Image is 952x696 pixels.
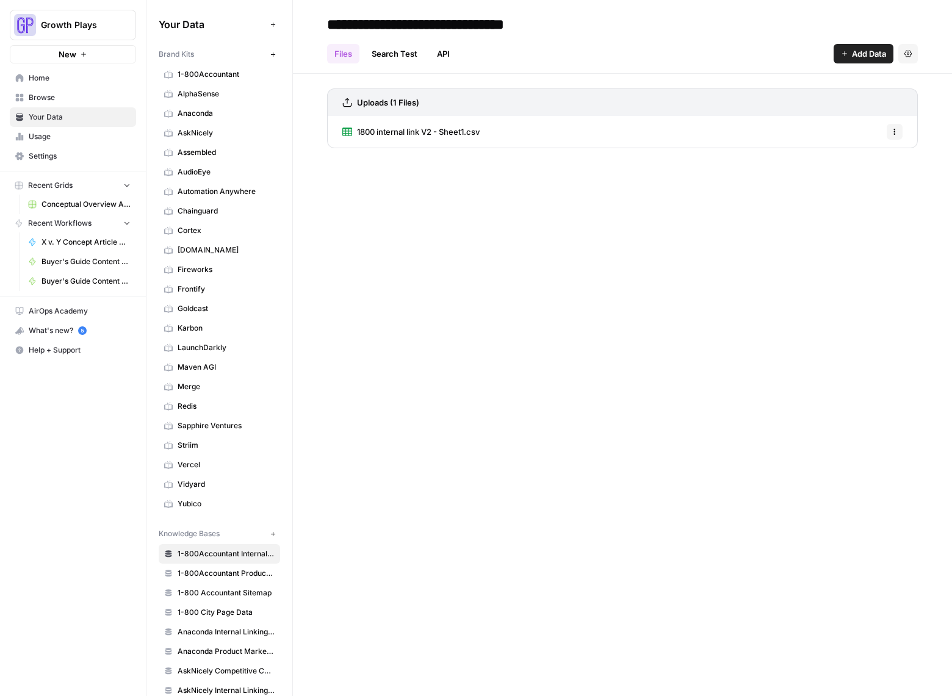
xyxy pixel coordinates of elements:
a: Buyer's Guide Content Workflow - Gemini/[PERSON_NAME] Version [23,252,136,271]
span: 1-800 City Page Data [178,607,275,618]
span: Settings [29,151,131,162]
span: Chainguard [178,206,275,217]
span: Automation Anywhere [178,186,275,197]
span: New [59,48,76,60]
span: 1-800Accountant Internal Linking [178,548,275,559]
span: 1-800Accountant [178,69,275,80]
a: X v. Y Concept Article Generator [23,232,136,252]
a: 5 [78,326,87,335]
a: Buyer's Guide Content Workflow - 1-800 variation [23,271,136,291]
span: AskNicely [178,127,275,138]
span: Your Data [159,17,265,32]
span: Recent Workflows [28,218,92,229]
button: What's new? 5 [10,321,136,340]
a: 1-800Accountant Product Marketing [159,564,280,583]
span: AskNicely Competitive Content Database [178,666,275,676]
span: Vercel [178,459,275,470]
span: AlphaSense [178,88,275,99]
span: LaunchDarkly [178,342,275,353]
span: 1800 internal link V2 - Sheet1.csv [357,126,480,138]
span: Assembled [178,147,275,158]
span: Your Data [29,112,131,123]
button: Recent Workflows [10,214,136,232]
span: Sapphire Ventures [178,420,275,431]
div: What's new? [10,321,135,340]
span: Home [29,73,131,84]
span: Recent Grids [28,180,73,191]
span: Anaconda Internal Linking KB [178,626,275,637]
span: AirOps Academy [29,306,131,317]
a: 1-800Accountant [159,65,280,84]
a: Chainguard [159,201,280,221]
a: AlphaSense [159,84,280,104]
a: Merge [159,377,280,396]
a: Conceptual Overview Article Grid [23,195,136,214]
a: Uploads (1 Files) [342,89,419,116]
a: Anaconda Product Marketing Wiki [159,642,280,661]
img: Growth Plays Logo [14,14,36,36]
a: Assembled [159,143,280,162]
a: 1-800Accountant Internal Linking [159,544,280,564]
a: AskNicely [159,123,280,143]
button: Add Data [834,44,893,63]
span: Help + Support [29,345,131,356]
span: Frontify [178,284,275,295]
a: AudioEye [159,162,280,182]
a: Vercel [159,455,280,475]
span: Maven AGI [178,362,275,373]
span: Conceptual Overview Article Grid [41,199,131,210]
a: Maven AGI [159,357,280,377]
span: 1-800Accountant Product Marketing [178,568,275,579]
span: Karbon [178,323,275,334]
a: Your Data [10,107,136,127]
a: Redis [159,396,280,416]
span: AudioEye [178,167,275,178]
span: Browse [29,92,131,103]
a: Cortex [159,221,280,240]
a: API [430,44,457,63]
span: Anaconda Product Marketing Wiki [178,646,275,657]
span: Merge [178,381,275,392]
a: Yubico [159,494,280,514]
span: Fireworks [178,264,275,275]
span: Goldcast [178,303,275,314]
span: 1-800 Accountant Sitemap [178,587,275,598]
a: Anaconda [159,104,280,123]
h3: Uploads (1 Files) [357,96,419,109]
a: AskNicely Competitive Content Database [159,661,280,681]
a: [DOMAIN_NAME] [159,240,280,260]
span: Buyer's Guide Content Workflow - Gemini/[PERSON_NAME] Version [41,256,131,267]
a: Settings [10,146,136,166]
span: Striim [178,440,275,451]
a: Browse [10,88,136,107]
a: Automation Anywhere [159,182,280,201]
a: Search Test [364,44,425,63]
a: Frontify [159,279,280,299]
span: Add Data [852,48,886,60]
span: [DOMAIN_NAME] [178,245,275,256]
button: Help + Support [10,340,136,360]
span: Buyer's Guide Content Workflow - 1-800 variation [41,276,131,287]
a: 1800 internal link V2 - Sheet1.csv [342,116,480,148]
a: Files [327,44,359,63]
span: Cortex [178,225,275,236]
span: Growth Plays [41,19,115,31]
span: Usage [29,131,131,142]
button: New [10,45,136,63]
span: X v. Y Concept Article Generator [41,237,131,248]
text: 5 [81,328,84,334]
a: Fireworks [159,260,280,279]
span: Anaconda [178,108,275,119]
button: Workspace: Growth Plays [10,10,136,40]
a: Striim [159,436,280,455]
span: Brand Kits [159,49,194,60]
span: Knowledge Bases [159,528,220,539]
a: 1-800 Accountant Sitemap [159,583,280,603]
span: Yubico [178,498,275,509]
a: Sapphire Ventures [159,416,280,436]
a: Karbon [159,318,280,338]
a: AirOps Academy [10,301,136,321]
a: Goldcast [159,299,280,318]
a: 1-800 City Page Data [159,603,280,622]
a: Usage [10,127,136,146]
